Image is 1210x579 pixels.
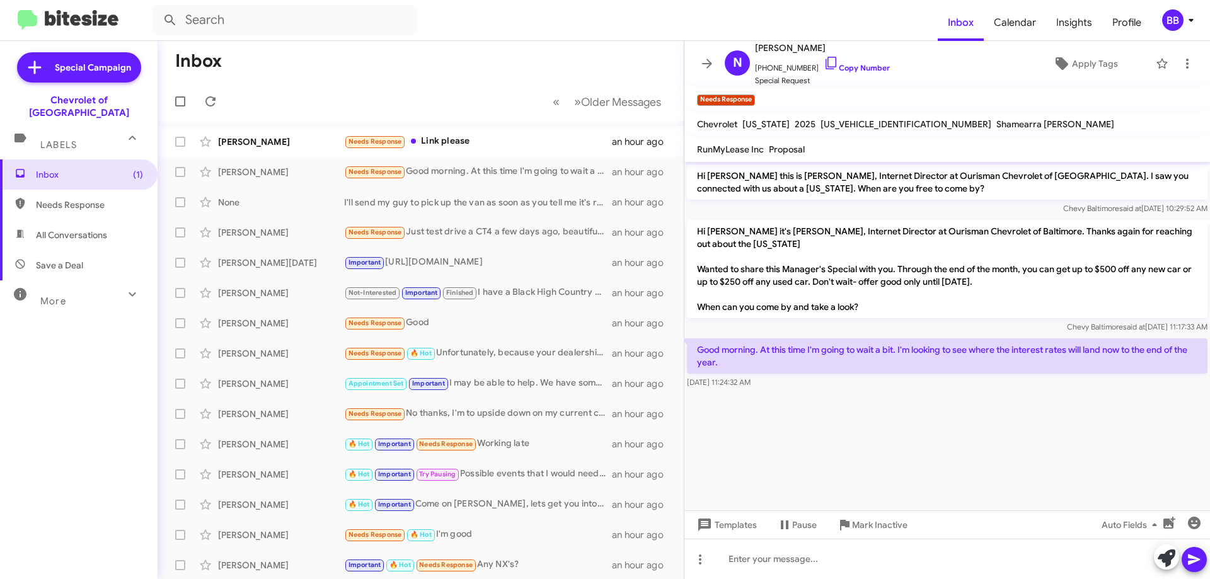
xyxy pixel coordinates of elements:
div: an hour ago [612,498,674,511]
div: an hour ago [612,408,674,420]
span: Mark Inactive [852,513,907,536]
span: 2025 [795,118,815,130]
div: Working late [344,437,612,451]
div: an hour ago [612,196,674,209]
div: Possible events that I would need to be present for [344,467,612,481]
div: [PERSON_NAME] [218,377,344,390]
small: Needs Response [697,95,755,106]
div: Good morning. At this time I'm going to wait a bit. I'm looking to see where the interest rates w... [344,164,612,179]
span: Chevy Baltimore [DATE] 10:29:52 AM [1063,204,1207,213]
span: Proposal [769,144,805,155]
span: Finished [446,289,474,297]
span: 🔥 Hot [349,470,370,478]
div: BB [1162,9,1184,31]
div: I'll send my guy to pick up the van as soon as you tell me it's ready to go [344,196,612,209]
span: [PERSON_NAME] [755,40,890,55]
div: an hour ago [612,529,674,541]
div: [PERSON_NAME] [218,166,344,178]
span: Inbox [36,168,143,181]
h1: Inbox [175,51,222,71]
div: [PERSON_NAME] [218,408,344,420]
span: [PHONE_NUMBER] [755,55,890,74]
span: Important [378,500,411,508]
span: Important [349,561,381,569]
span: Shamearra [PERSON_NAME] [996,118,1114,130]
div: [PERSON_NAME] [218,135,344,148]
div: an hour ago [612,135,674,148]
p: Hi [PERSON_NAME] it's [PERSON_NAME], Internet Director at Ourisman Chevrolet of Baltimore. Thanks... [687,220,1207,318]
div: [PERSON_NAME] [218,468,344,481]
span: More [40,295,66,307]
span: Labels [40,139,77,151]
span: RunMyLease Inc [697,144,764,155]
div: an hour ago [612,166,674,178]
span: Templates [694,513,757,536]
div: Any NX's? [344,558,612,572]
span: Important [412,379,445,387]
span: Important [405,289,438,297]
div: an hour ago [612,347,674,360]
span: Needs Response [349,349,402,357]
a: Inbox [938,4,984,41]
span: Needs Response [349,137,402,146]
span: [US_STATE] [742,118,790,130]
div: an hour ago [612,559,674,571]
span: said at [1123,322,1145,331]
p: Good morning. At this time I'm going to wait a bit. I'm looking to see where the interest rates w... [687,338,1207,374]
a: Copy Number [824,63,890,72]
span: » [574,94,581,110]
nav: Page navigation example [546,89,669,115]
span: 🔥 Hot [349,500,370,508]
span: Needs Response [349,530,402,539]
span: Needs Response [419,440,473,448]
div: [PERSON_NAME] [218,498,344,511]
div: an hour ago [612,256,674,269]
span: 🔥 Hot [349,440,370,448]
span: N [733,53,742,73]
span: Try Pausing [419,470,456,478]
span: said at [1119,204,1141,213]
div: I'm good [344,527,612,542]
button: Apply Tags [1020,52,1149,75]
span: Chevy Baltimore [DATE] 11:17:33 AM [1067,322,1207,331]
a: Calendar [984,4,1046,41]
button: Templates [684,513,767,536]
span: Needs Response [349,410,402,418]
div: an hour ago [612,468,674,481]
span: Important [349,258,381,267]
span: Needs Response [349,228,402,236]
a: Insights [1046,4,1102,41]
span: Needs Response [419,561,473,569]
p: Hi [PERSON_NAME] this is [PERSON_NAME], Internet Director at Ourisman Chevrolet of [GEOGRAPHIC_DA... [687,164,1207,200]
span: Save a Deal [36,259,83,272]
span: [DATE] 11:24:32 AM [687,377,751,387]
div: [PERSON_NAME] [218,529,344,541]
input: Search [153,5,417,35]
button: Previous [545,89,567,115]
div: [PERSON_NAME] [218,559,344,571]
div: [PERSON_NAME] [218,226,344,239]
span: Needs Response [36,198,143,211]
a: Profile [1102,4,1151,41]
div: Unfortunately, because your dealership is approximately an hour away, and other family obligation... [344,346,612,360]
span: 🔥 Hot [389,561,411,569]
span: Needs Response [349,168,402,176]
div: an hour ago [612,287,674,299]
button: Pause [767,513,827,536]
div: [PERSON_NAME] [218,287,344,299]
span: Needs Response [349,319,402,327]
span: 🔥 Hot [410,530,432,539]
span: All Conversations [36,229,107,241]
span: 🔥 Hot [410,349,432,357]
span: Older Messages [581,95,661,109]
div: an hour ago [612,226,674,239]
div: Good [344,316,612,330]
div: an hour ago [612,317,674,330]
div: [PERSON_NAME] [218,317,344,330]
div: [PERSON_NAME] [218,347,344,360]
button: Auto Fields [1092,513,1172,536]
div: I have a Black High Country without a sunroof I can do 59K with. [344,285,612,300]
